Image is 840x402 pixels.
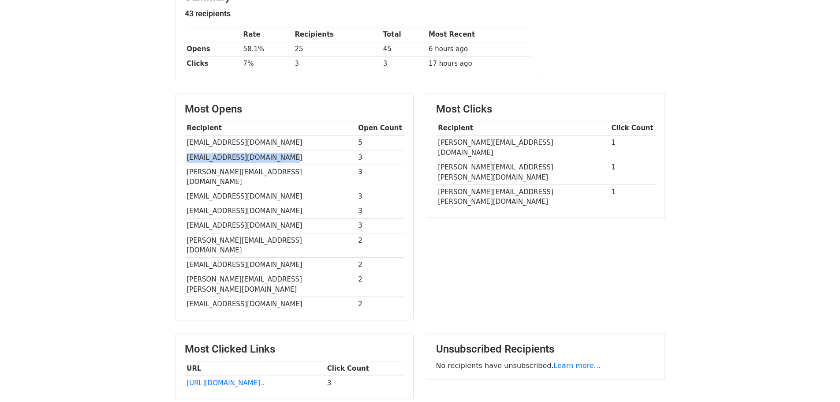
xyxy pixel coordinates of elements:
td: [PERSON_NAME][EMAIL_ADDRESS][PERSON_NAME][DOMAIN_NAME] [436,160,609,185]
th: Click Count [325,361,404,376]
th: Clicks [185,56,241,71]
td: [PERSON_NAME][EMAIL_ADDRESS][PERSON_NAME][DOMAIN_NAME] [185,272,356,297]
a: Learn more... [554,361,601,370]
td: 45 [381,42,426,56]
td: [PERSON_NAME][EMAIL_ADDRESS][DOMAIN_NAME] [185,165,356,189]
td: 3 [356,150,404,165]
h3: Unsubscribed Recipients [436,343,656,356]
td: 3 [293,56,381,71]
iframe: Chat Widget [796,360,840,402]
th: Most Recent [426,27,530,42]
a: [URL][DOMAIN_NAME].. [187,379,264,387]
td: 2 [356,233,404,258]
td: 58.1% [241,42,293,56]
td: [EMAIL_ADDRESS][DOMAIN_NAME] [185,189,356,204]
th: Recipient [185,121,356,135]
td: 17 hours ago [426,56,530,71]
td: [PERSON_NAME][EMAIL_ADDRESS][DOMAIN_NAME] [185,233,356,258]
td: 3 [356,204,404,218]
h5: 43 recipients [185,9,530,19]
td: [PERSON_NAME][EMAIL_ADDRESS][PERSON_NAME][DOMAIN_NAME] [436,184,609,209]
td: [EMAIL_ADDRESS][DOMAIN_NAME] [185,218,356,233]
th: Total [381,27,426,42]
td: [EMAIL_ADDRESS][DOMAIN_NAME] [185,258,356,272]
td: 25 [293,42,381,56]
td: 7% [241,56,293,71]
td: [EMAIL_ADDRESS][DOMAIN_NAME] [185,150,356,165]
td: 3 [356,189,404,204]
th: Open Count [356,121,404,135]
th: URL [185,361,325,376]
td: [EMAIL_ADDRESS][DOMAIN_NAME] [185,204,356,218]
td: 2 [356,272,404,297]
h3: Most Clicks [436,103,656,116]
td: 3 [356,218,404,233]
td: [EMAIL_ADDRESS][DOMAIN_NAME] [185,135,356,150]
td: [EMAIL_ADDRESS][DOMAIN_NAME] [185,297,356,312]
td: 3 [356,165,404,189]
th: Recipients [293,27,381,42]
td: 2 [356,258,404,272]
th: Rate [241,27,293,42]
div: 聊天小组件 [796,360,840,402]
td: 3 [325,376,404,390]
h3: Most Clicked Links [185,343,404,356]
td: 1 [609,184,656,209]
th: Recipient [436,121,609,135]
th: Opens [185,42,241,56]
h3: Most Opens [185,103,404,116]
td: 5 [356,135,404,150]
td: 6 hours ago [426,42,530,56]
td: 3 [381,56,426,71]
th: Click Count [609,121,656,135]
td: 1 [609,135,656,160]
p: No recipients have unsubscribed. [436,361,656,370]
td: 2 [356,297,404,312]
td: 1 [609,160,656,185]
td: [PERSON_NAME][EMAIL_ADDRESS][DOMAIN_NAME] [436,135,609,160]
